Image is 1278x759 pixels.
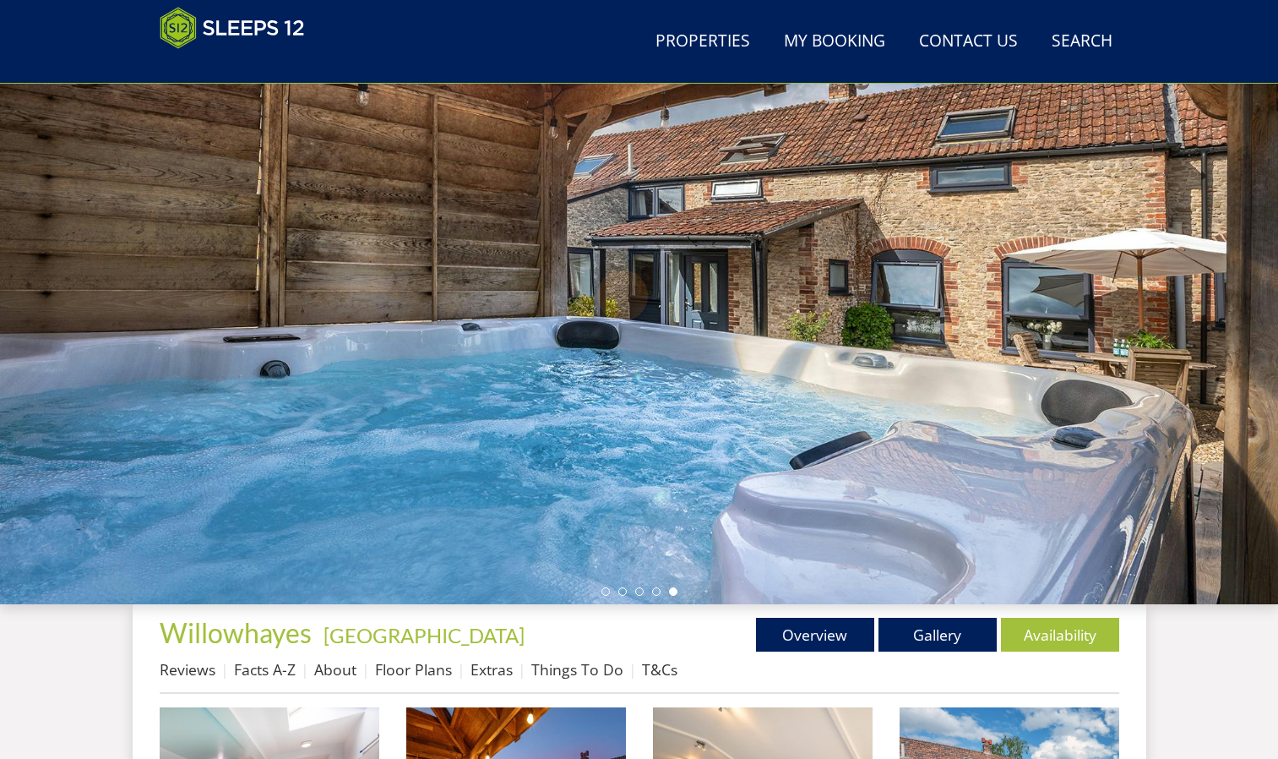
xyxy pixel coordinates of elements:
[160,7,305,49] img: Sleeps 12
[531,659,623,680] a: Things To Do
[324,623,525,647] a: [GEOGRAPHIC_DATA]
[756,618,874,652] a: Overview
[912,23,1025,61] a: Contact Us
[649,23,757,61] a: Properties
[314,659,356,680] a: About
[777,23,892,61] a: My Booking
[160,616,312,649] span: Willowhayes
[1001,618,1119,652] a: Availability
[470,659,513,680] a: Extras
[160,659,215,680] a: Reviews
[151,59,329,74] iframe: Customer reviews powered by Trustpilot
[234,659,296,680] a: Facts A-Z
[317,623,525,647] span: -
[642,659,677,680] a: T&Cs
[375,659,452,680] a: Floor Plans
[1045,23,1119,61] a: Search
[878,618,997,652] a: Gallery
[160,616,317,649] a: Willowhayes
